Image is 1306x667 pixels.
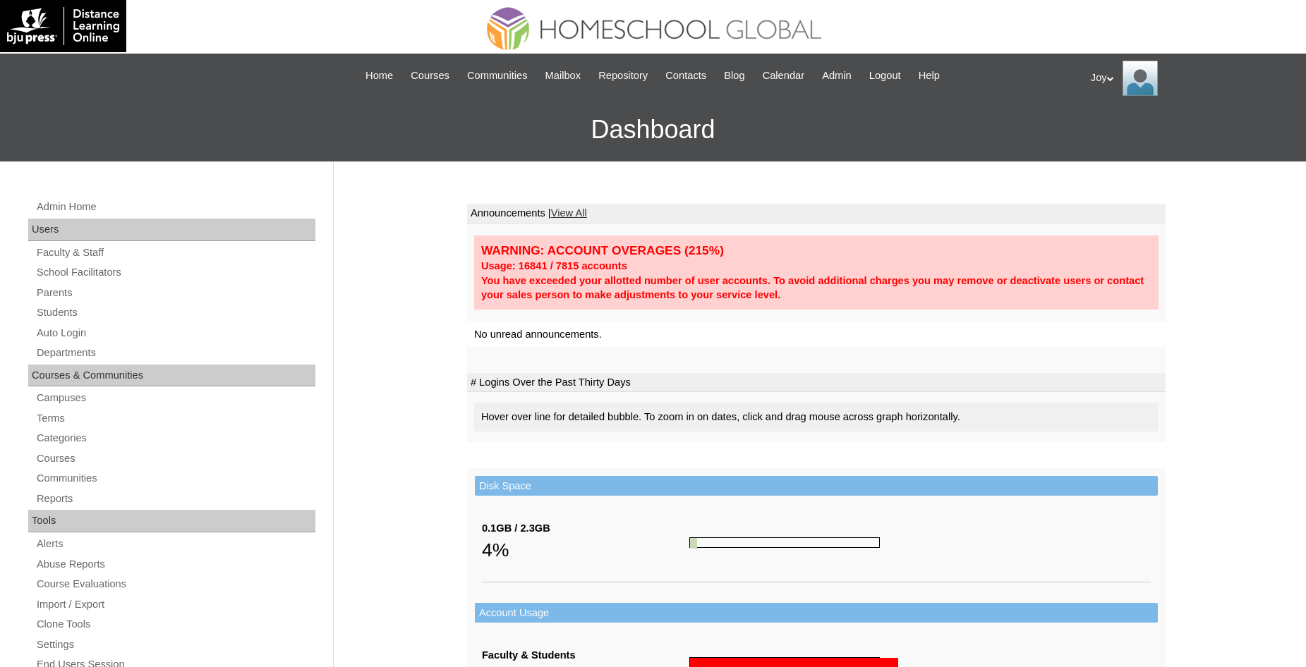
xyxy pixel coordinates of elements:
td: # Logins Over the Past Thirty Days [467,373,1166,393]
td: Disk Space [475,476,1158,496]
a: Repository [591,68,655,84]
a: Departments [35,344,315,362]
a: Admin [815,68,859,84]
span: Repository [598,68,648,84]
img: Joy Dantz [1123,61,1158,96]
div: Tools [28,510,315,532]
a: View All [551,207,587,219]
a: Import / Export [35,596,315,613]
span: Help [919,68,940,84]
div: You have exceeded your allotted number of user accounts. To avoid additional charges you may remo... [481,274,1151,302]
a: School Facilitators [35,264,315,281]
a: Categories [35,429,315,447]
a: Logout [862,68,908,84]
span: Mailbox [545,68,581,84]
a: Settings [35,636,315,654]
div: Faculty & Students [482,648,689,663]
span: Home [365,68,393,84]
a: Mailbox [538,68,588,84]
div: Joy [1091,61,1292,96]
a: Alerts [35,535,315,553]
span: Admin [822,68,852,84]
span: Calendar [763,68,804,84]
a: Courses [404,68,457,84]
h3: Dashboard [7,98,1299,161]
a: Blog [717,68,751,84]
div: Hover over line for detailed bubble. To zoom in on dates, click and drag mouse across graph horiz... [474,403,1159,432]
span: Blog [724,68,744,84]
a: Courses [35,450,315,467]
a: Admin Home [35,198,315,216]
a: Auto Login [35,324,315,342]
a: Abuse Reports [35,556,315,573]
a: Terms [35,410,315,427]
a: Parents [35,284,315,302]
a: Communities [35,470,315,487]
div: 4% [482,536,689,564]
span: Contacts [665,68,706,84]
a: Campuses [35,389,315,407]
a: Home [358,68,400,84]
div: WARNING: ACCOUNT OVERAGES (215%) [481,243,1151,259]
div: Users [28,219,315,241]
a: Contacts [658,68,713,84]
a: Clone Tools [35,616,315,633]
strong: Usage: 16841 / 7815 accounts [481,260,627,271]
a: Faculty & Staff [35,244,315,262]
td: No unread announcements. [467,322,1166,348]
div: Courses & Communities [28,365,315,387]
a: Course Evaluations [35,575,315,593]
a: Help [912,68,947,84]
a: Communities [460,68,535,84]
div: 0.1GB / 2.3GB [482,521,689,536]
span: Courses [411,68,449,84]
span: Logout [869,68,901,84]
a: Students [35,304,315,322]
a: Reports [35,490,315,508]
a: Calendar [756,68,811,84]
span: Communities [467,68,528,84]
td: Account Usage [475,603,1158,623]
img: logo-white.png [7,7,119,45]
td: Announcements | [467,204,1166,224]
